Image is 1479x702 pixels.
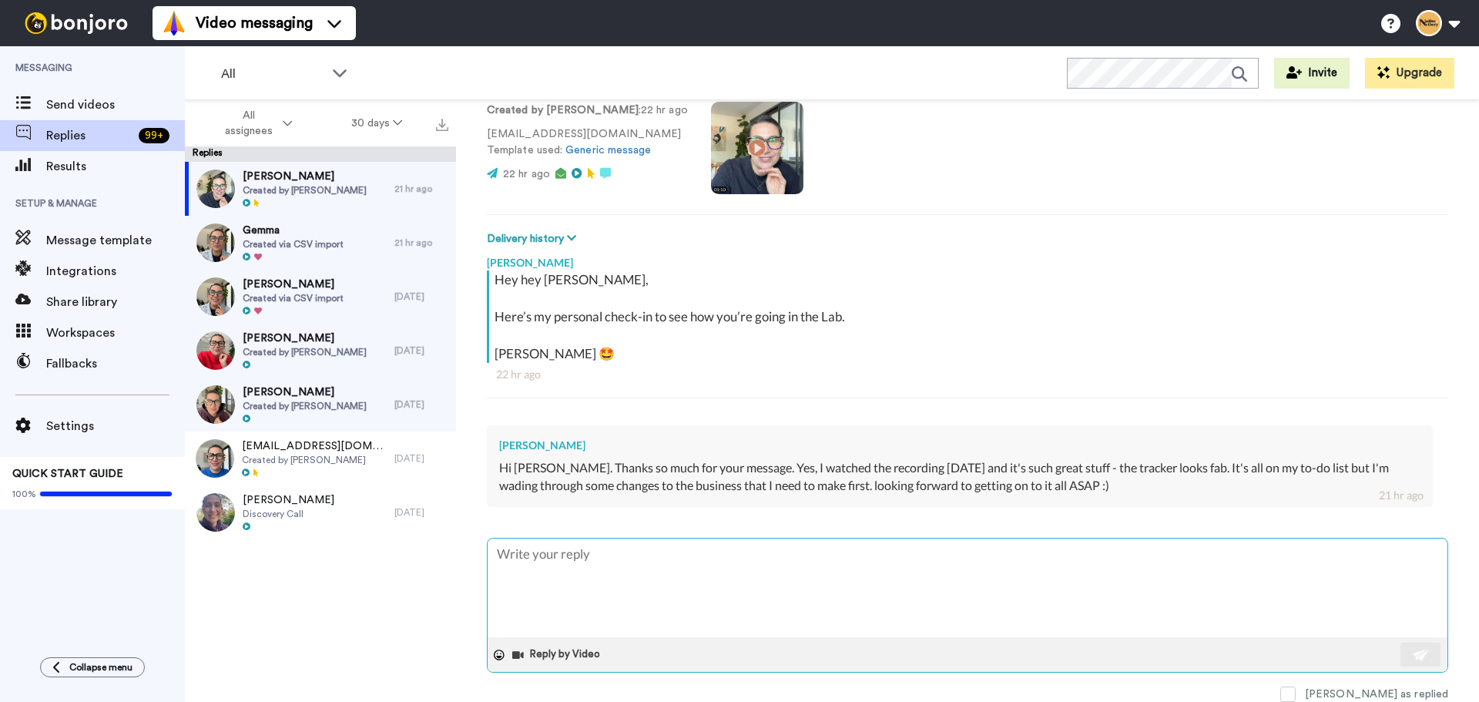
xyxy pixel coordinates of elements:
span: [PERSON_NAME] [243,331,367,346]
img: 892c7524-f4c2-4091-8c3b-ba054c0172b1-thumb.jpg [196,385,235,424]
span: Integrations [46,262,185,280]
img: cdbebf08-88e7-43d5-b28f-f29a10175948-thumb.jpg [196,439,234,478]
button: All assignees [188,102,322,145]
button: Invite [1274,58,1350,89]
img: bj-logo-header-white.svg [18,12,134,34]
a: GemmaCreated via CSV import21 hr ago [185,216,456,270]
img: 9d704dde-45cf-47c4-a7cc-5f2bffc09e8c-thumb.jpg [196,223,235,262]
div: 21 hr ago [394,237,448,249]
span: Created by [PERSON_NAME] [243,400,367,412]
strong: Created by [PERSON_NAME] [487,105,639,116]
button: 30 days [322,109,432,137]
span: Workspaces [46,324,185,342]
div: v 4.0.25 [43,25,75,37]
div: [PERSON_NAME] [499,438,1420,453]
span: Gemma [243,223,344,238]
a: [EMAIL_ADDRESS][DOMAIN_NAME]Created by [PERSON_NAME][DATE] [185,432,456,485]
button: Upgrade [1365,58,1454,89]
span: Settings [46,417,185,435]
a: Generic message [565,145,651,156]
span: 22 hr ago [503,169,550,180]
span: Created by [PERSON_NAME] [242,454,387,466]
img: 0d18129b-ed82-474a-a9d5-8c3472604ceb-thumb.jpg [196,493,235,532]
div: Domain: [DOMAIN_NAME] [40,40,169,52]
span: Share library [46,293,185,311]
img: website_grey.svg [25,40,37,52]
a: [PERSON_NAME]Created by [PERSON_NAME]21 hr ago [185,162,456,216]
span: [EMAIL_ADDRESS][DOMAIN_NAME] [242,438,387,454]
div: 22 hr ago [496,367,1439,382]
span: All assignees [217,108,280,139]
span: Results [46,157,185,176]
span: Collapse menu [69,661,132,673]
span: 100% [12,488,36,500]
button: Collapse menu [40,657,145,677]
div: 99 + [139,128,169,143]
span: Replies [46,126,132,145]
a: [PERSON_NAME]Discovery Call[DATE] [185,485,456,539]
span: All [221,65,324,83]
div: Domain Overview [59,91,138,101]
p: [EMAIL_ADDRESS][DOMAIN_NAME] Template used: [487,126,688,159]
img: logo_orange.svg [25,25,37,37]
button: Export all results that match these filters now. [431,112,453,135]
span: Discovery Call [243,508,334,520]
div: Keywords by Traffic [170,91,260,101]
img: e810df33-e22d-4753-b1bf-7757878b1011-thumb.jpg [196,170,235,208]
span: [PERSON_NAME] [243,277,344,292]
div: 21 hr ago [1379,488,1424,503]
div: Replies [185,146,456,162]
div: [DATE] [394,291,448,303]
span: QUICK START GUIDE [12,469,123,479]
div: [DATE] [394,398,448,411]
a: [PERSON_NAME]Created via CSV import[DATE] [185,270,456,324]
div: [PERSON_NAME] as replied [1305,687,1448,702]
button: Reply by Video [511,643,605,667]
span: Created via CSV import [243,292,344,304]
img: send-white.svg [1413,649,1430,661]
span: [PERSON_NAME] [243,492,334,508]
span: Fallbacks [46,354,185,373]
img: vm-color.svg [162,11,186,35]
span: Created via CSV import [243,238,344,250]
a: [PERSON_NAME]Created by [PERSON_NAME][DATE] [185,324,456,378]
div: [DATE] [394,452,448,465]
span: [PERSON_NAME] [243,385,367,400]
img: tab_keywords_by_traffic_grey.svg [153,89,166,102]
span: Created by [PERSON_NAME] [243,184,367,196]
div: 21 hr ago [394,183,448,195]
p: : 22 hr ago [487,102,688,119]
span: Send videos [46,96,185,114]
span: Message template [46,231,185,250]
img: tab_domain_overview_orange.svg [42,89,54,102]
div: [PERSON_NAME] [487,247,1448,270]
span: [PERSON_NAME] [243,169,367,184]
img: 7ba62603-73d5-44af-afa2-ef2f1eb1369b-thumb.jpg [196,277,235,316]
div: [DATE] [394,506,448,519]
a: [PERSON_NAME]Created by [PERSON_NAME][DATE] [185,378,456,432]
span: Video messaging [196,12,313,34]
div: [DATE] [394,344,448,357]
span: Created by [PERSON_NAME] [243,346,367,358]
button: Delivery history [487,230,581,247]
img: bf4f8061-229c-4c6e-8322-3abc7314ea63-thumb.jpg [196,331,235,370]
img: export.svg [436,119,448,131]
div: Hey hey [PERSON_NAME], Here’s my personal check-in to see how you’re going in the Lab. [PERSON_NA... [495,270,1444,363]
div: Hi [PERSON_NAME]. Thanks so much for your message. Yes, I watched the recording [DATE] and it's s... [499,459,1420,495]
